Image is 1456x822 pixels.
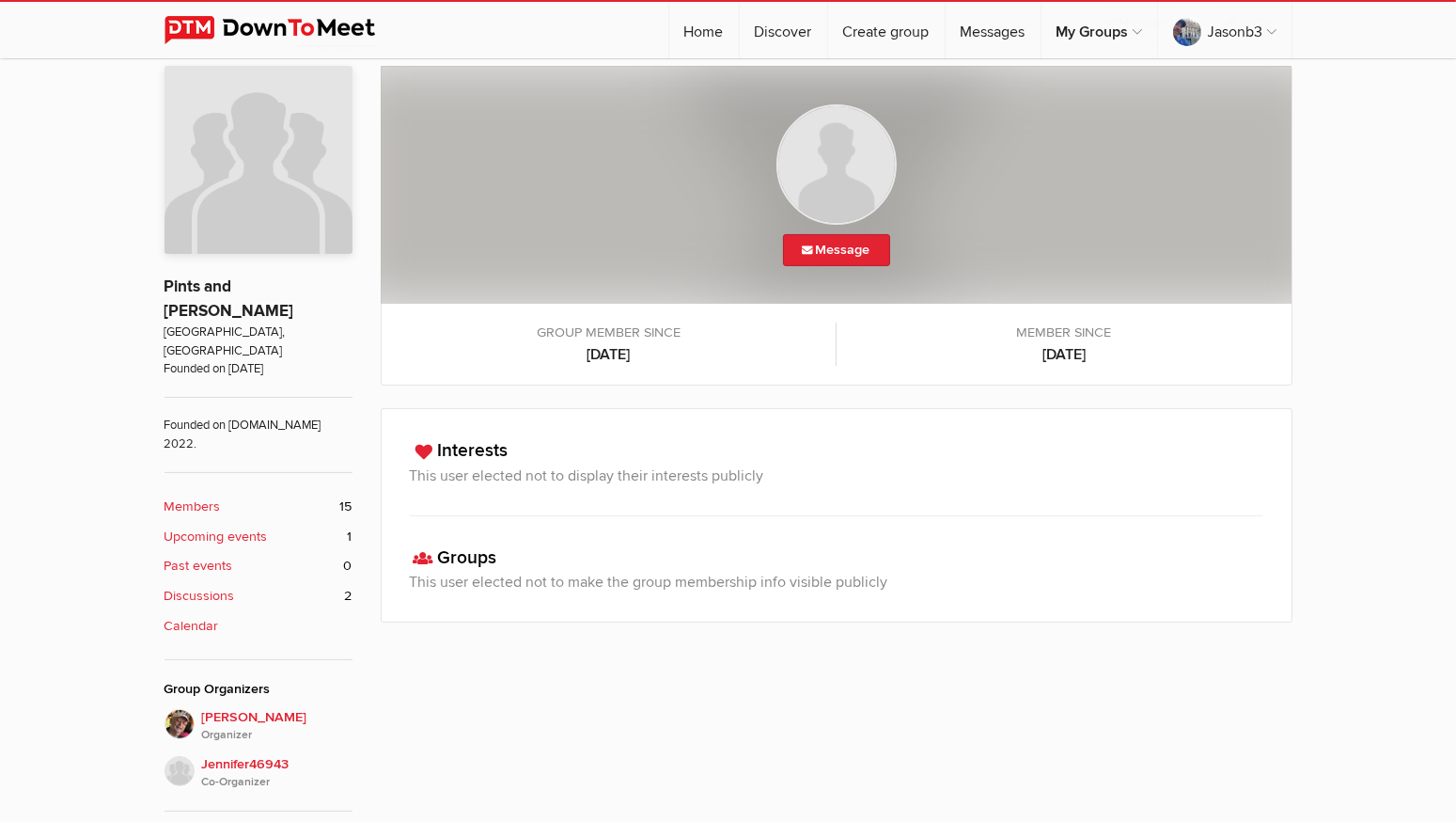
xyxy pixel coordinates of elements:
[202,707,352,745] span: [PERSON_NAME]
[340,497,352,517] span: 15
[164,497,352,517] a: Members 15
[164,709,352,745] a: [PERSON_NAME]Organizer
[164,756,195,786] img: Jennifer46943
[400,323,818,343] span: Group member since
[202,774,352,791] i: Co-Organizer
[164,745,352,792] a: Jennifer46943Co-Organizer
[164,397,352,453] span: Founded on [DOMAIN_NAME] 2022.
[946,2,1041,58] a: Messages
[344,556,352,577] span: 0
[202,754,352,792] span: Jennifer46943
[164,556,352,577] a: Past events 0
[1158,2,1292,58] a: Jasonb3
[164,324,352,360] span: [GEOGRAPHIC_DATA], [GEOGRAPHIC_DATA]
[202,727,352,744] i: Organizer
[164,679,352,700] div: Group Organizers
[855,323,1273,343] span: Member since
[410,545,1263,572] h3: Groups
[164,527,352,547] a: Upcoming events 1
[164,586,352,607] a: Discussions 2
[410,571,1263,593] h3: This user elected not to make the group membership info visible publicly
[410,437,1263,465] h3: Interests
[164,497,221,517] b: Members
[345,586,352,607] span: 2
[164,360,352,378] span: Founded on [DATE]
[1041,2,1157,58] a: My Groups
[164,277,294,321] a: Pints and [PERSON_NAME]
[164,709,195,739] img: Jim Stewart
[164,616,352,637] a: Calendar
[164,556,233,577] b: Past events
[164,16,404,44] img: DownToMeet
[164,527,268,547] b: Upcoming events
[348,527,352,547] span: 1
[783,234,890,266] a: Message
[410,465,1263,487] h3: This user elected not to display their interests publicly
[400,343,818,366] b: [DATE]
[164,586,235,607] b: Discussions
[855,343,1273,366] b: [DATE]
[164,66,352,254] img: Pints and Peterson
[669,2,739,58] a: Home
[164,616,219,637] b: Calendar
[828,2,945,58] a: Create group
[740,2,827,58] a: Discover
